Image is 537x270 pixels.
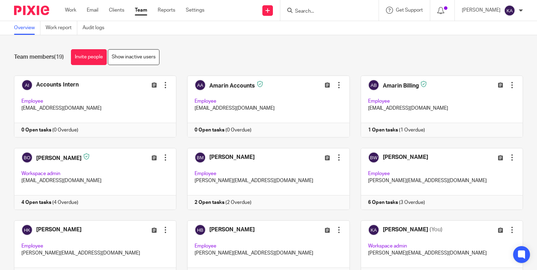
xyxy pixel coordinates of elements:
[46,21,77,35] a: Work report
[108,49,159,65] a: Show inactive users
[83,21,110,35] a: Audit logs
[294,8,358,15] input: Search
[14,21,40,35] a: Overview
[135,7,147,14] a: Team
[14,6,49,15] img: Pixie
[504,5,515,16] img: svg%3E
[14,53,64,61] h1: Team members
[158,7,175,14] a: Reports
[65,7,76,14] a: Work
[186,7,204,14] a: Settings
[54,54,64,60] span: (19)
[71,49,107,65] a: Invite people
[109,7,124,14] a: Clients
[87,7,98,14] a: Email
[396,8,423,13] span: Get Support
[462,7,500,14] p: [PERSON_NAME]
